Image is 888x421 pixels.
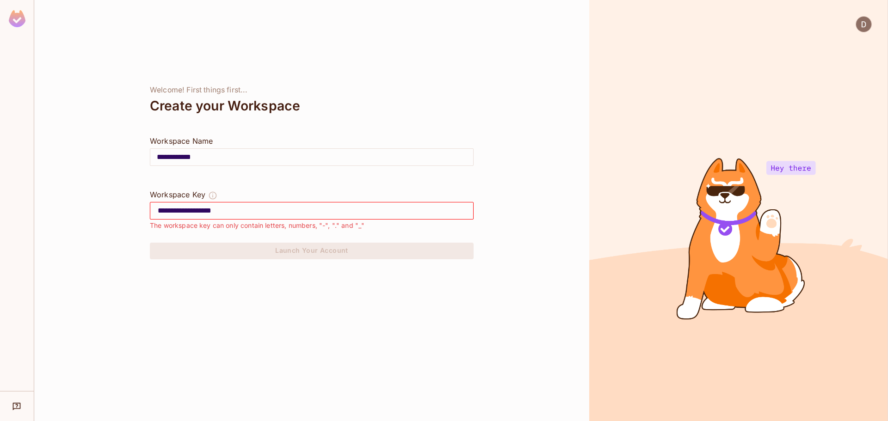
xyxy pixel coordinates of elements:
[150,135,474,146] div: Workspace Name
[150,189,205,200] div: Workspace Key
[6,397,27,415] div: Help & Updates
[9,10,25,27] img: SReyMgAAAABJRU5ErkJggg==
[150,243,474,259] button: Launch Your Account
[150,95,474,117] div: Create your Workspace
[150,85,474,95] div: Welcome! First things first...
[150,220,474,230] div: The workspace key can only contain letters, numbers, "-", "." and "_"
[856,17,871,32] img: Dat Nghiem Quoc
[208,189,217,202] button: The Workspace Key is unique, and serves as the identifier of your workspace.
